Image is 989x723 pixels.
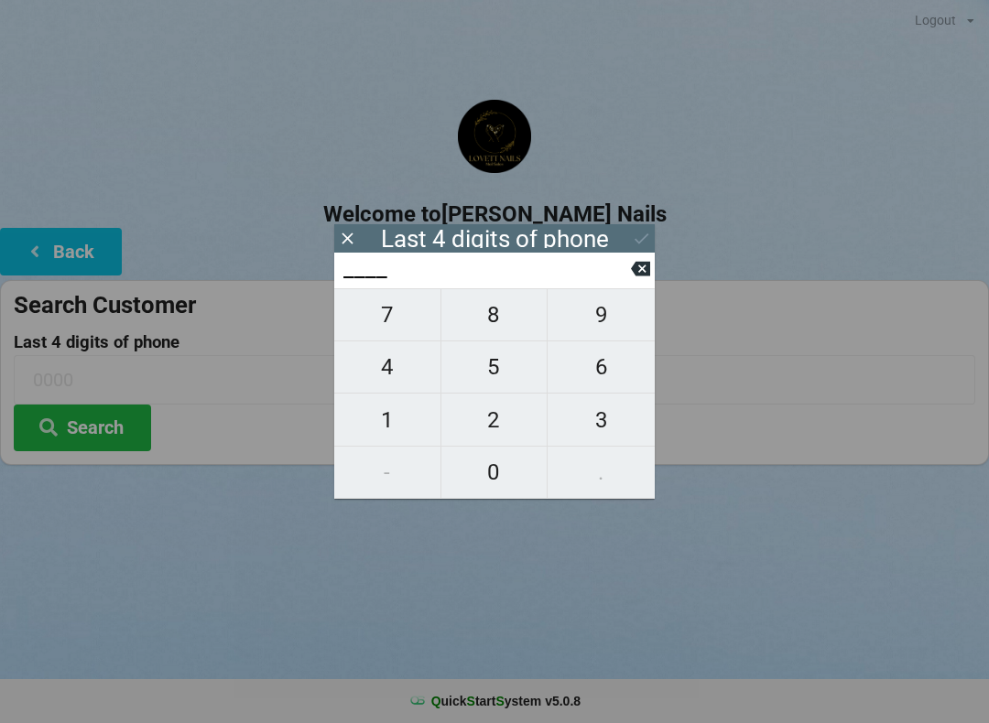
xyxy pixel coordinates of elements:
[334,401,440,439] span: 1
[441,341,549,394] button: 5
[548,288,655,341] button: 9
[548,394,655,446] button: 3
[548,296,655,334] span: 9
[441,394,549,446] button: 2
[334,296,440,334] span: 7
[548,341,655,394] button: 6
[441,447,549,499] button: 0
[441,348,548,386] span: 5
[548,348,655,386] span: 6
[334,288,441,341] button: 7
[334,341,441,394] button: 4
[548,401,655,439] span: 3
[441,288,549,341] button: 8
[441,401,548,439] span: 2
[381,230,609,248] div: Last 4 digits of phone
[441,453,548,491] span: 0
[334,394,441,446] button: 1
[441,296,548,334] span: 8
[334,348,440,386] span: 4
